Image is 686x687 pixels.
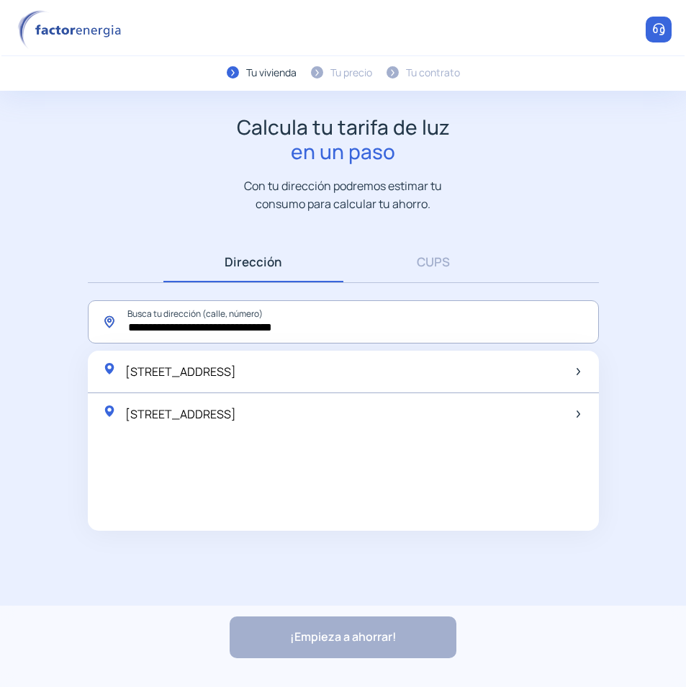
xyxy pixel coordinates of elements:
div: Tu precio [330,65,372,81]
a: Dirección [163,241,343,282]
img: logo factor [14,10,130,50]
img: location-pin-green.svg [102,362,117,376]
div: Tu contrato [406,65,460,81]
img: location-pin-green.svg [102,404,117,418]
p: Con tu dirección podremos estimar tu consumo para calcular tu ahorro. [230,177,456,212]
span: [STREET_ADDRESS] [125,406,236,422]
img: arrow-next-item.svg [577,368,580,375]
div: Tu vivienda [246,65,297,81]
span: en un paso [237,140,450,164]
img: arrow-next-item.svg [577,410,580,418]
img: llamar [651,22,666,37]
a: CUPS [343,241,523,282]
h1: Calcula tu tarifa de luz [237,115,450,163]
span: [STREET_ADDRESS] [125,364,236,380]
